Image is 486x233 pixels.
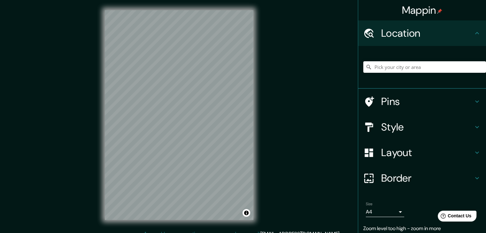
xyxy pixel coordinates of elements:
h4: Location [381,27,473,40]
div: Style [358,114,486,140]
button: Toggle attribution [243,209,250,217]
div: Pins [358,89,486,114]
h4: Layout [381,146,473,159]
h4: Mappin [402,4,443,17]
h4: Style [381,121,473,133]
iframe: Help widget launcher [429,208,479,226]
h4: Border [381,172,473,184]
div: A4 [366,207,404,217]
label: Size [366,201,373,207]
h4: Pins [381,95,473,108]
div: Location [358,20,486,46]
div: Border [358,165,486,191]
input: Pick your city or area [363,61,486,73]
canvas: Map [105,10,253,220]
p: Zoom level too high - zoom in more [363,225,481,232]
div: Layout [358,140,486,165]
img: pin-icon.png [437,9,442,14]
